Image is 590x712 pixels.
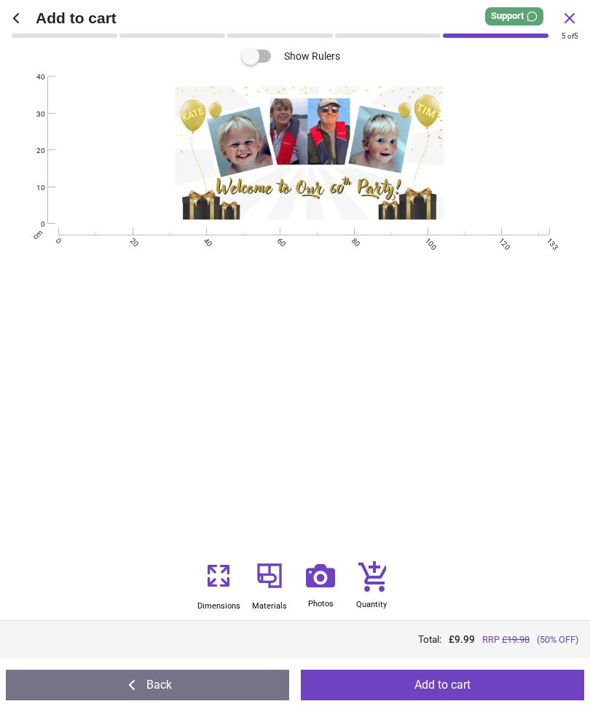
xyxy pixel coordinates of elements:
span: Photos [308,591,334,609]
span: 5 [562,32,566,40]
div: Show Rulers [251,47,340,65]
span: Dimensions [197,593,240,611]
span: £ [449,633,475,646]
span: 40 [201,236,209,244]
span: 10 [17,183,45,193]
span: RRP [482,633,530,646]
span: Quantity [356,592,387,610]
span: 80 [349,236,357,244]
span: 0 [17,219,45,230]
div: Total: [12,633,578,646]
button: Quantity [350,560,393,610]
span: 60 [275,236,283,244]
span: £ 19.98 [502,634,530,645]
span: Materials [252,593,287,611]
span: 100 [422,236,430,244]
span: (50% OFF) [537,633,578,646]
button: Materials [248,558,291,611]
button: Add to cart [301,670,584,700]
span: 9.99 [455,633,475,645]
span: 133 [544,236,552,244]
span: Add to cart [36,7,561,28]
span: 0 [53,236,61,244]
span: cm [31,228,44,241]
button: Photos [299,560,342,609]
button: Back [6,670,289,700]
span: 20 [17,146,45,156]
button: Dimensions [197,558,240,611]
span: 30 [17,109,45,120]
span: 40 [17,72,45,82]
span: 20 [127,236,135,244]
span: 120 [496,236,504,244]
div: Support [485,7,543,26]
div: of 5 [562,31,578,42]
